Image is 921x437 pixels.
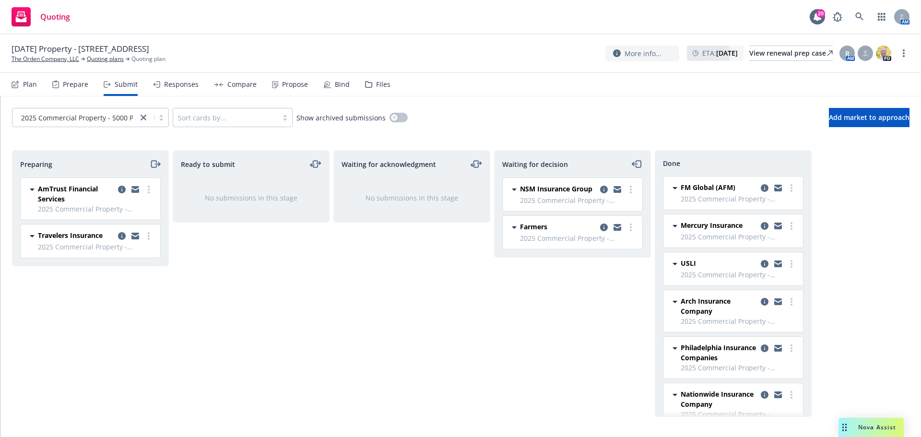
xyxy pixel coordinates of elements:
button: Add market to approach [829,108,909,127]
a: moveLeft [631,158,643,170]
div: Responses [164,81,199,88]
div: Submit [115,81,138,88]
a: copy logging email [759,389,770,401]
button: Nova Assist [838,418,904,437]
span: ETA : [702,48,738,58]
span: 2025 Commercial Property - [GEOGRAPHIC_DATA] [38,204,154,214]
span: 2025 Commercial Property - [GEOGRAPHIC_DATA] [520,233,637,243]
a: Switch app [872,7,891,26]
img: photo [876,46,891,61]
span: Mercury Insurance [681,220,743,230]
a: copy logging email [598,222,610,233]
div: No submissions in this stage [349,193,474,203]
a: copy logging email [612,222,623,233]
div: Plan [23,81,37,88]
span: 2025 Commercial Property - [GEOGRAPHIC_DATA] [681,363,797,373]
span: Show archived submissions [296,113,386,123]
span: 2025 Commercial Property - [GEOGRAPHIC_DATA] [681,270,797,280]
div: View renewal prep case [749,46,833,60]
span: Farmers [520,222,547,232]
div: Drag to move [838,418,850,437]
a: more [625,184,637,195]
a: copy logging email [612,184,623,195]
a: The Orden Company, LLC [12,55,79,63]
span: More info... [625,48,661,59]
a: Quoting [8,3,74,30]
a: copy logging email [759,296,770,307]
a: more [898,47,909,59]
a: copy logging email [116,184,128,195]
span: R [845,48,850,59]
a: copy logging email [759,343,770,354]
span: 2025 Commercial Property - [GEOGRAPHIC_DATA] [681,316,797,326]
a: copy logging email [772,389,784,401]
span: Add market to approach [829,113,909,122]
span: Travelers Insurance [38,230,103,240]
span: Nova Assist [858,423,896,431]
a: copy logging email [130,184,141,195]
span: Waiting for decision [502,159,568,169]
div: Propose [282,81,308,88]
div: Files [376,81,390,88]
span: USLI [681,258,696,268]
span: Arch Insurance Company [681,296,757,316]
a: copy logging email [772,296,784,307]
span: 2025 Commercial Property - [GEOGRAPHIC_DATA] [520,195,637,205]
span: 2025 Commercial Property - 5000 Populus ... [17,113,133,123]
span: FM Global (AFM) [681,182,735,192]
a: moveRight [149,158,161,170]
div: Compare [227,81,257,88]
a: copy logging email [772,258,784,270]
a: close [138,112,149,123]
span: Preparing [20,159,52,169]
a: moveLeftRight [471,158,482,170]
a: more [143,230,154,242]
a: Report a Bug [828,7,847,26]
a: copy logging email [772,343,784,354]
a: more [786,220,797,232]
div: Bind [335,81,350,88]
span: Ready to submit [181,159,235,169]
a: more [786,296,797,307]
a: copy logging email [759,182,770,194]
a: Quoting plans [87,55,124,63]
a: moveLeftRight [310,158,321,170]
strong: [DATE] [716,48,738,58]
a: more [625,222,637,233]
span: Done [663,158,680,168]
a: more [786,343,797,354]
div: No submissions in this stage [189,193,314,203]
span: Philadelphia Insurance Companies [681,343,757,363]
a: more [786,389,797,401]
div: 20 [816,9,825,18]
a: copy logging email [772,182,784,194]
button: More info... [605,46,679,61]
span: 2025 Commercial Property - [GEOGRAPHIC_DATA] [681,194,797,204]
span: 2025 Commercial Property - [GEOGRAPHIC_DATA] [681,232,797,242]
span: Nationwide Insurance Company [681,389,757,409]
span: 2025 Commercial Property - 5000 Populus ... [21,113,163,123]
a: copy logging email [759,220,770,232]
span: AmTrust Financial Services [38,184,114,204]
a: copy logging email [130,230,141,242]
span: 2025 Commercial Property - [GEOGRAPHIC_DATA] [38,242,154,252]
a: more [786,258,797,270]
a: copy logging email [116,230,128,242]
a: Search [850,7,869,26]
span: Quoting plan [131,55,165,63]
span: Quoting [40,13,70,21]
a: copy logging email [759,258,770,270]
div: Prepare [63,81,88,88]
span: [DATE] Property - [STREET_ADDRESS] [12,43,149,55]
a: copy logging email [598,184,610,195]
a: more [786,182,797,194]
span: Waiting for acknowledgment [342,159,436,169]
span: NSM Insurance Group [520,184,592,194]
span: 2025 Commercial Property - [GEOGRAPHIC_DATA] [681,409,797,419]
a: more [143,184,154,195]
a: View renewal prep case [749,46,833,61]
a: copy logging email [772,220,784,232]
